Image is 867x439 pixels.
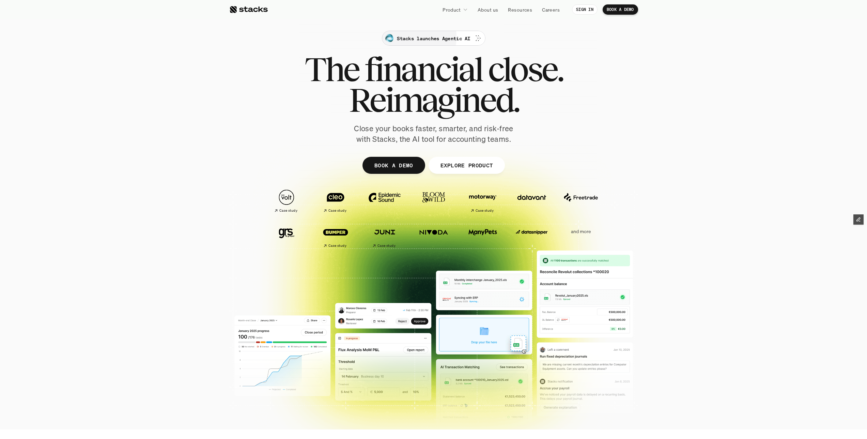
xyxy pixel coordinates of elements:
h2: Case study [377,244,396,248]
span: Reimagined. [349,85,518,115]
a: Resources [504,3,536,16]
a: BOOK A DEMO [362,157,425,174]
p: BOOK A DEMO [607,7,634,12]
a: SIGN IN [572,4,598,15]
p: Product [443,6,461,13]
p: About us [478,6,498,13]
h2: Case study [476,209,494,213]
button: Edit Framer Content [853,214,864,225]
a: EXPLORE PRODUCT [428,157,505,174]
a: Privacy Policy [80,158,110,163]
p: Stacks launches Agentic AI [397,35,470,42]
h2: Case study [328,244,346,248]
span: close. [488,54,563,85]
p: Resources [508,6,532,13]
a: Careers [538,3,564,16]
span: The [305,54,359,85]
p: BOOK A DEMO [374,160,413,170]
span: financial [365,54,482,85]
a: Stacks launches Agentic AI [382,31,485,46]
p: EXPLORE PRODUCT [440,160,493,170]
a: About us [474,3,502,16]
a: Case study [265,186,308,216]
p: Close your books faster, smarter, and risk-free with Stacks, the AI tool for accounting teams. [349,123,519,145]
h2: Case study [328,209,346,213]
h2: Case study [279,209,297,213]
a: Case study [314,186,357,216]
a: Case study [314,221,357,251]
p: and more [560,229,602,234]
a: BOOK A DEMO [603,4,638,15]
p: SIGN IN [576,7,593,12]
p: Careers [542,6,560,13]
a: Case study [363,221,406,251]
a: Case study [462,186,504,216]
